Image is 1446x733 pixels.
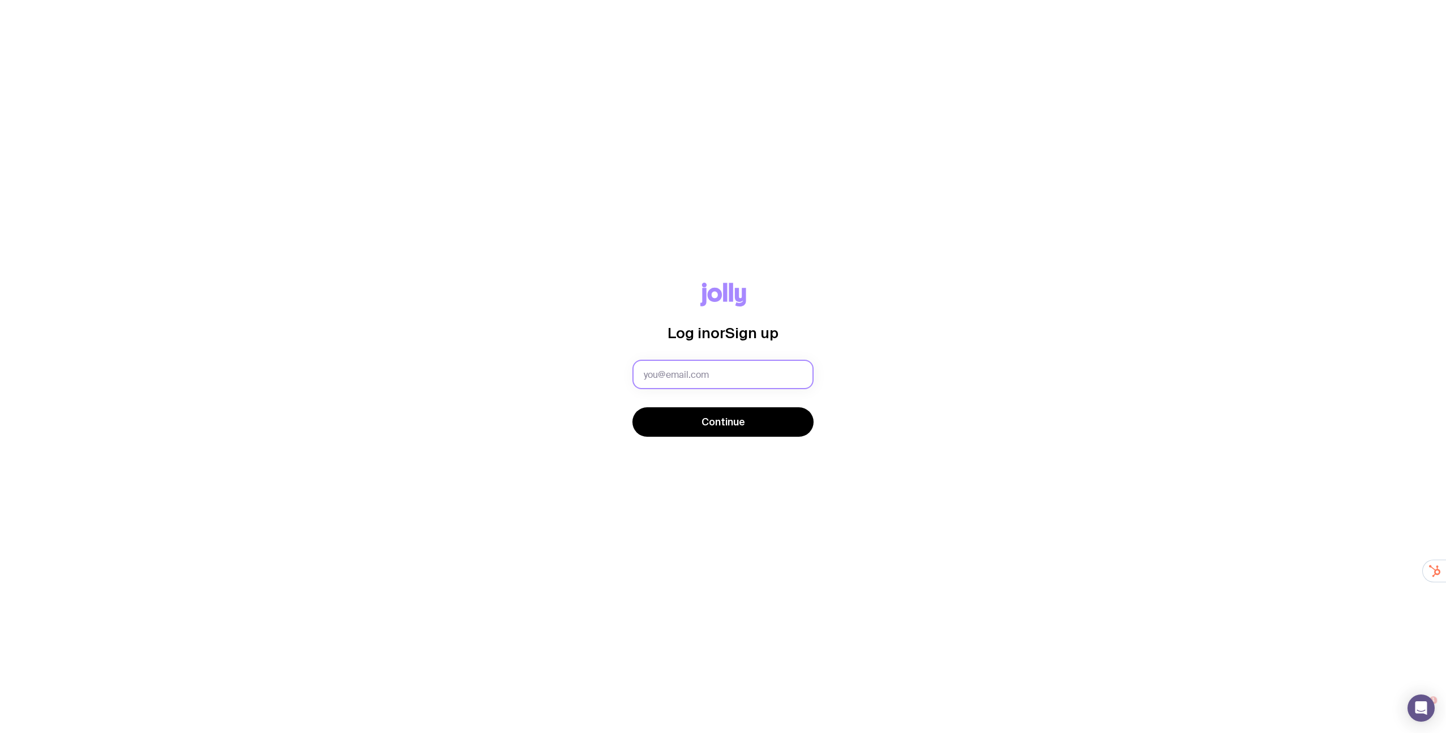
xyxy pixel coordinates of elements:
span: or [711,325,725,341]
span: Log in [668,325,711,341]
input: you@email.com [632,360,814,389]
div: Open Intercom Messenger [1408,694,1435,722]
span: Sign up [725,325,778,341]
span: Continue [701,415,745,429]
button: Continue [632,407,814,437]
span: 1 [1431,694,1440,704]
